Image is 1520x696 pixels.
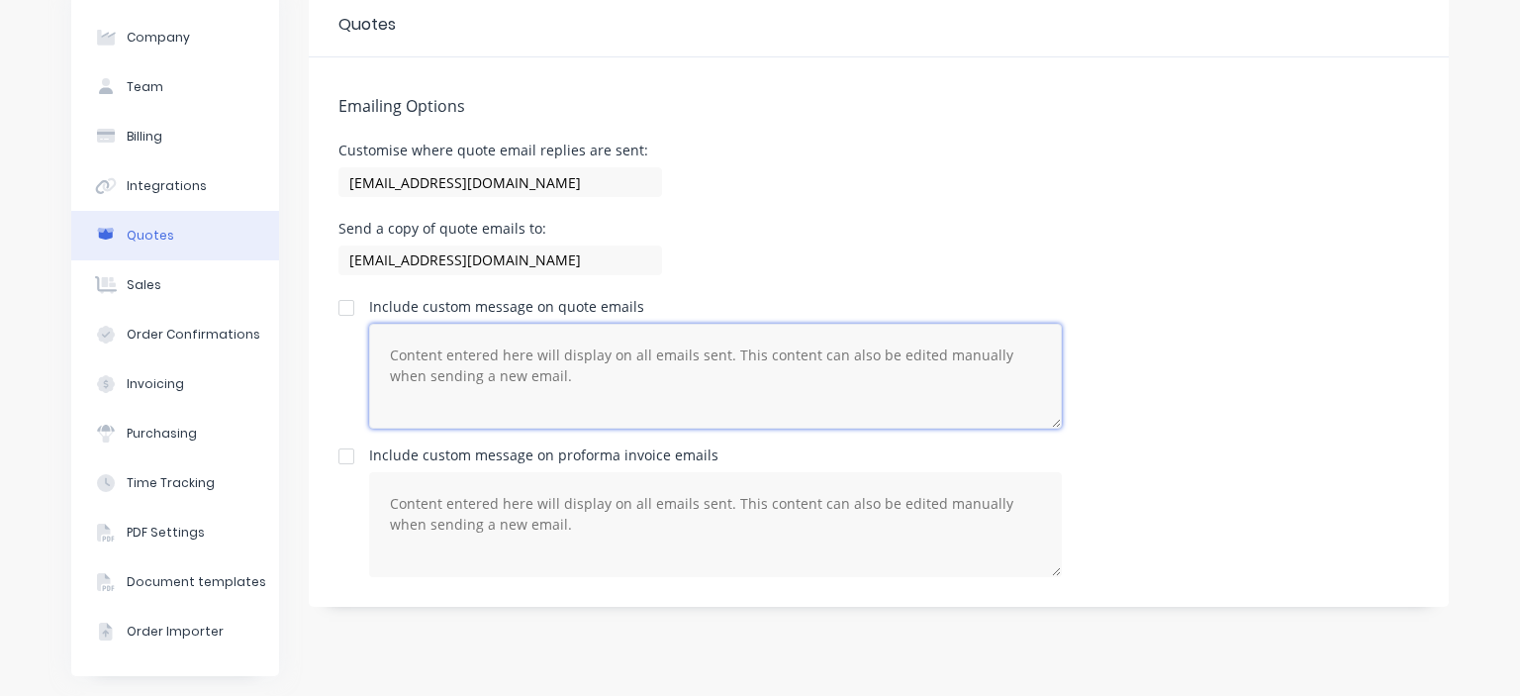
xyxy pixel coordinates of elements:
button: Team [71,62,279,112]
button: Integrations [71,161,279,211]
button: PDF Settings [71,508,279,557]
button: Order Confirmations [71,310,279,359]
div: Quotes [127,227,174,245]
div: Document templates [127,573,266,591]
div: Quotes [338,13,396,37]
div: Sales [127,276,161,294]
button: Order Importer [71,607,279,656]
div: Team [127,78,163,96]
button: Time Tracking [71,458,279,508]
div: Include custom message on proforma invoice emails [369,448,718,462]
div: Company [127,29,190,47]
button: Billing [71,112,279,161]
div: Customise where quote email replies are sent: [338,144,662,157]
div: Purchasing [127,425,197,443]
button: Document templates [71,557,279,607]
button: Purchasing [71,409,279,458]
div: Include custom message on quote emails [369,300,693,314]
button: Invoicing [71,359,279,409]
div: Send a copy of quote emails to: [338,222,662,236]
div: Order Importer [127,623,224,641]
div: Invoicing [127,375,184,393]
div: Billing [127,128,162,146]
div: Time Tracking [127,474,215,492]
button: Sales [71,260,279,310]
h5: Emailing Options [338,97,1419,116]
div: Integrations [127,177,207,195]
div: PDF Settings [127,524,205,542]
div: Order Confirmations [127,326,260,344]
button: Quotes [71,211,279,260]
button: Company [71,13,279,62]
